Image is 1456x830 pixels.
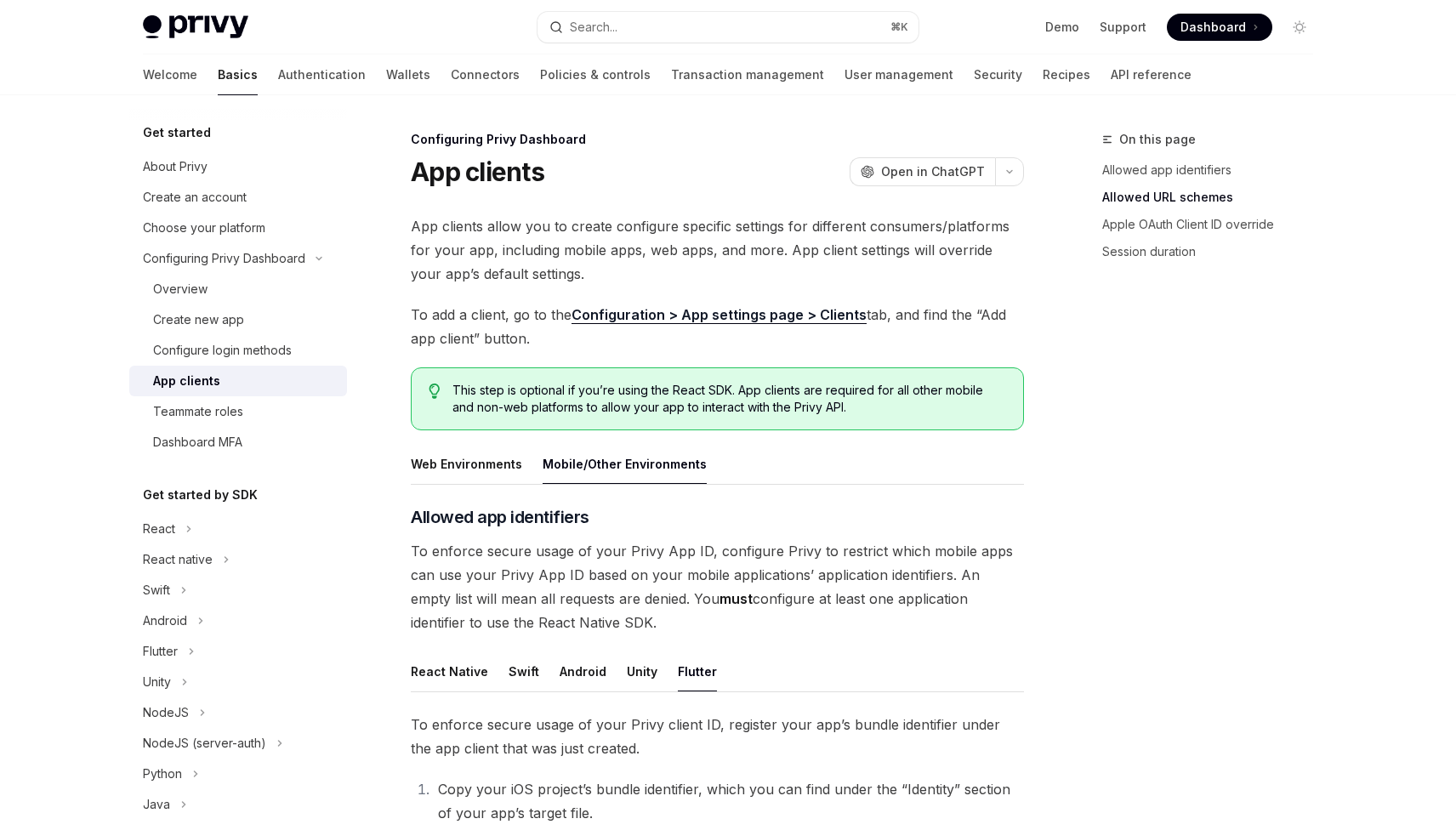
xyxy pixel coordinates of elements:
[1180,19,1246,36] span: Dashboard
[129,304,347,335] a: Create new app
[537,12,919,43] button: Open search
[1119,129,1196,150] span: On this page
[129,427,347,458] a: Dashboard MFA
[1102,238,1327,265] a: Session duration
[143,672,171,692] div: Unity
[386,54,430,95] a: Wallets
[129,335,347,366] a: Configure login methods
[153,401,243,422] div: Teammate roles
[452,382,1006,416] span: This step is optional if you’re using the React SDK. App clients are required for all other mobil...
[411,156,544,187] h1: App clients
[153,310,244,330] div: Create new app
[143,485,258,505] h5: Get started by SDK
[411,444,522,484] div: Web Environments
[411,303,1024,350] span: To add a client, go to the tab, and find the “Add app client” button.
[627,651,657,691] div: Unity
[1286,14,1313,41] button: Toggle dark mode
[411,539,1024,634] span: To enforce secure usage of your Privy App ID, configure Privy to restrict which mobile apps can u...
[429,384,441,399] svg: Tip
[278,54,366,95] a: Authentication
[153,340,292,361] div: Configure login methods
[129,697,347,728] button: Toggle NodeJS section
[129,366,347,396] a: App clients
[143,580,170,600] div: Swift
[129,605,347,636] button: Toggle Android section
[129,151,347,182] a: About Privy
[143,794,170,815] div: Java
[719,590,753,607] strong: must
[129,789,347,820] button: Toggle Java section
[1045,19,1079,36] a: Demo
[890,20,908,34] span: ⌘ K
[1100,19,1146,36] a: Support
[671,54,824,95] a: Transaction management
[451,54,520,95] a: Connectors
[1102,184,1327,211] a: Allowed URL schemes
[1102,211,1327,238] a: Apple OAuth Client ID override
[143,218,265,238] div: Choose your platform
[129,243,347,274] button: Toggle Configuring Privy Dashboard section
[1111,54,1192,95] a: API reference
[143,248,305,269] div: Configuring Privy Dashboard
[143,702,189,723] div: NodeJS
[540,54,651,95] a: Policies & controls
[570,17,617,37] div: Search...
[1043,54,1090,95] a: Recipes
[143,15,248,39] img: light logo
[218,54,258,95] a: Basics
[129,396,347,427] a: Teammate roles
[129,636,347,667] button: Toggle Flutter section
[143,641,178,662] div: Flutter
[143,733,266,753] div: NodeJS (server-auth)
[143,611,187,631] div: Android
[560,651,606,691] div: Android
[129,182,347,213] a: Create an account
[411,651,488,691] div: React Native
[129,514,347,544] button: Toggle React section
[143,54,197,95] a: Welcome
[129,575,347,605] button: Toggle Swift section
[543,444,707,484] div: Mobile/Other Environments
[129,274,347,304] a: Overview
[974,54,1022,95] a: Security
[678,651,717,691] div: Flutter
[1102,156,1327,184] a: Allowed app identifiers
[129,213,347,243] a: Choose your platform
[153,371,220,391] div: App clients
[153,279,208,299] div: Overview
[129,728,347,759] button: Toggle NodeJS (server-auth) section
[143,519,175,539] div: React
[572,306,867,324] a: Configuration > App settings page > Clients
[881,163,985,180] span: Open in ChatGPT
[411,713,1024,760] span: To enforce secure usage of your Privy client ID, register your app’s bundle identifier under the ...
[143,549,213,570] div: React native
[129,544,347,575] button: Toggle React native section
[411,505,589,529] span: Allowed app identifiers
[509,651,539,691] div: Swift
[411,131,1024,148] div: Configuring Privy Dashboard
[850,157,995,186] button: Open in ChatGPT
[1167,14,1272,41] a: Dashboard
[129,759,347,789] button: Toggle Python section
[143,187,247,207] div: Create an account
[845,54,953,95] a: User management
[153,432,242,452] div: Dashboard MFA
[129,667,347,697] button: Toggle Unity section
[143,156,208,177] div: About Privy
[143,764,182,784] div: Python
[411,214,1024,286] span: App clients allow you to create configure specific settings for different consumers/platforms for...
[143,122,211,143] h5: Get started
